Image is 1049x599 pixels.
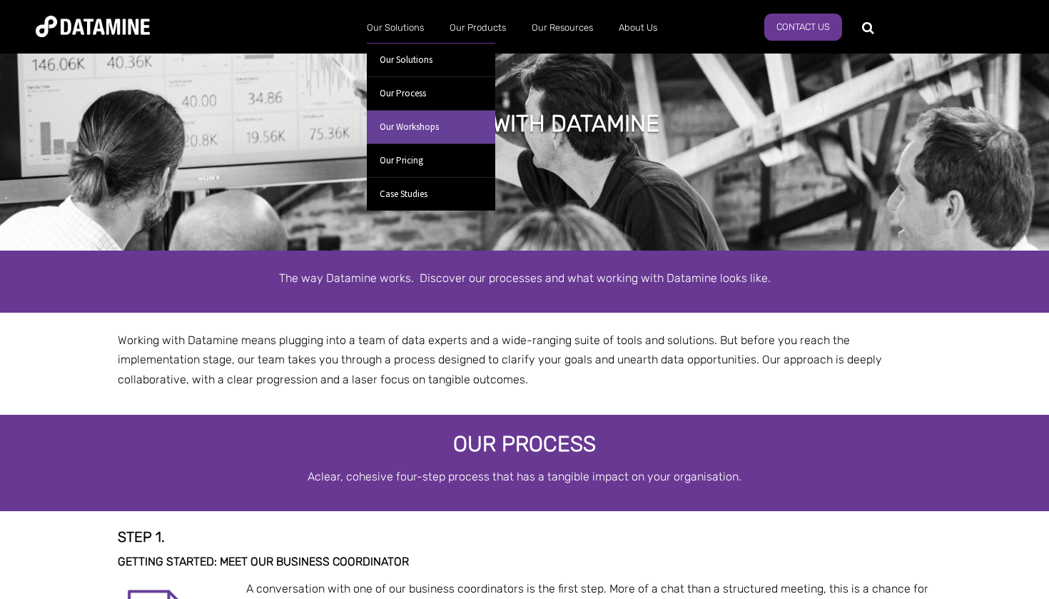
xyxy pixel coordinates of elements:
[367,144,495,177] a: Our Pricing
[367,76,495,110] a: Our Process
[437,9,519,46] a: Our Products
[118,268,931,288] p: The way Datamine works. Discover our processes and what working with Datamine looks like.
[36,16,150,37] img: Datamine
[606,9,670,46] a: About Us
[367,110,495,144] a: Our Workshops
[519,9,606,46] a: Our Resources
[118,555,409,568] span: Getting started: Meet our business coordinator
[118,333,882,386] span: Working with Datamine means plugging into a team of data experts and a wide-ranging suite of tool...
[367,177,495,211] a: Case Studies
[764,14,842,41] a: Contact us
[390,108,659,139] h1: Working with Datamine
[354,9,437,46] a: Our Solutions
[308,470,315,483] span: A
[453,431,596,457] span: Our Process
[315,470,741,483] span: clear, cohesive four-step process that has a tangible impact on your organisation.
[367,43,495,76] a: Our Solutions
[118,528,165,545] strong: Step 1.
